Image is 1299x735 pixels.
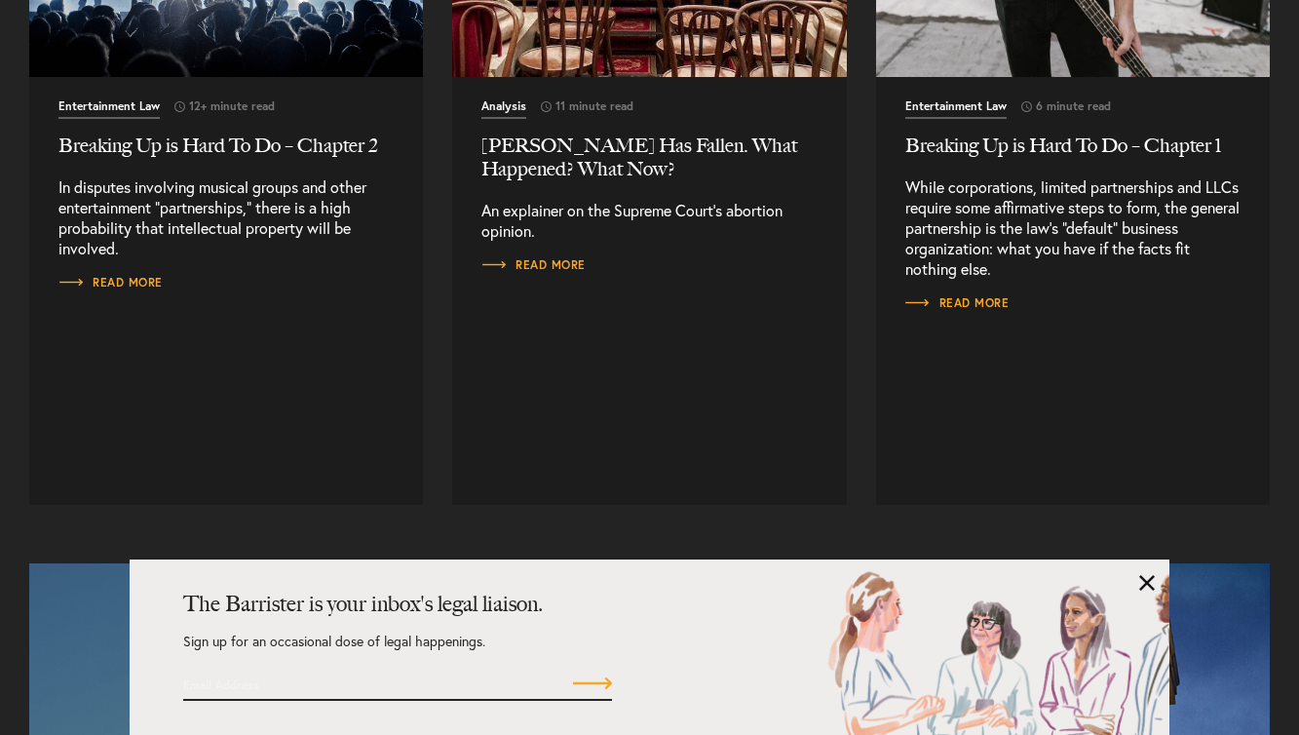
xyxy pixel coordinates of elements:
span: 12+ minute read [160,100,275,112]
h2: Breaking Up is Hard To Do – Chapter 2 [58,134,394,157]
p: An explainer on the Supreme Court's abortion opinion. [481,200,817,241]
h2: [PERSON_NAME] Has Fallen. What Happened? What Now? [481,134,817,180]
img: icon-time-light.svg [1021,101,1032,112]
span: Read More [905,297,1010,309]
img: icon-time-light.svg [541,101,552,112]
span: Read More [481,259,586,271]
h2: Breaking Up is Hard To Do – Chapter 1 [905,134,1241,157]
span: Analysis [481,100,526,119]
span: Read More [58,277,163,289]
input: Submit [573,672,612,695]
span: Entertainment Law [58,100,160,119]
input: Email Address [183,668,505,701]
p: While corporations, limited partnerships and LLCs require some affirmative steps to form, the gen... [905,176,1241,279]
img: icon-time-light.svg [174,101,185,112]
a: Read More [481,97,817,241]
a: Read More [905,293,1010,313]
strong: The Barrister is your inbox's legal liaison. [183,591,543,617]
p: In disputes involving musical groups and other entertainment "partnerships," there is a high prob... [58,176,394,258]
a: Read More [58,97,394,258]
a: Read More [905,97,1241,279]
p: Sign up for an occasional dose of legal happenings. [183,635,612,668]
span: 11 minute read [526,100,633,112]
span: 6 minute read [1007,100,1111,112]
a: Read More [481,255,586,275]
span: Entertainment Law [905,100,1007,119]
a: Read More [58,273,163,292]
